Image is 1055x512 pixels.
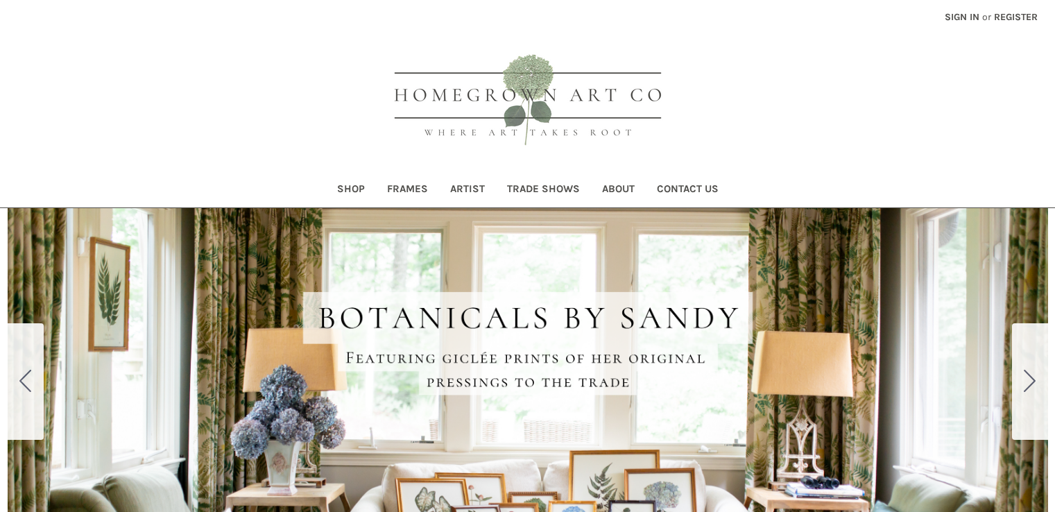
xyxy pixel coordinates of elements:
[646,173,730,207] a: Contact Us
[1012,323,1048,440] button: Go to slide 2
[326,173,376,207] a: Shop
[591,173,646,207] a: About
[439,173,496,207] a: Artist
[376,173,439,207] a: Frames
[496,173,591,207] a: Trade Shows
[981,10,993,24] span: or
[8,323,44,440] button: Go to slide 5
[372,39,684,164] img: HOMEGROWN ART CO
